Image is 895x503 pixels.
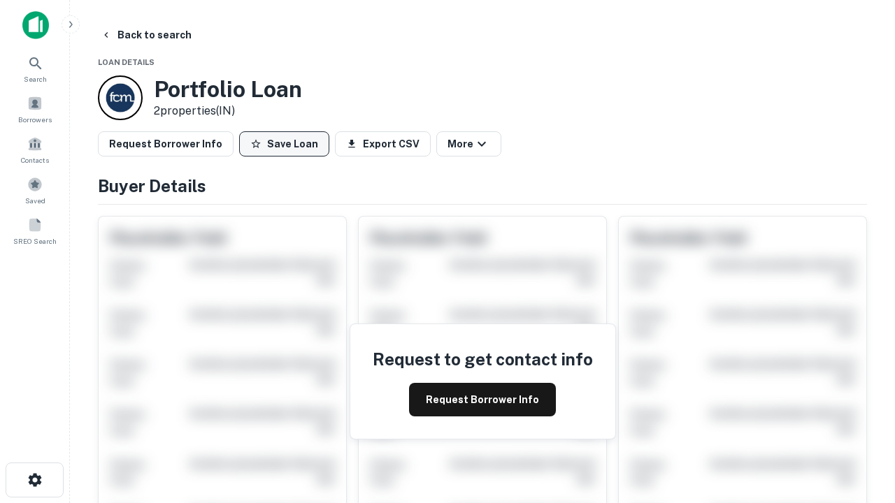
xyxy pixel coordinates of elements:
[98,173,867,198] h4: Buyer Details
[335,131,431,156] button: Export CSV
[4,171,66,209] a: Saved
[436,131,501,156] button: More
[373,347,593,372] h4: Request to get contact info
[239,131,329,156] button: Save Loan
[825,347,895,414] iframe: Chat Widget
[98,58,155,66] span: Loan Details
[95,22,197,48] button: Back to search
[4,131,66,168] a: Contacts
[13,235,57,247] span: SREO Search
[154,103,302,119] p: 2 properties (IN)
[409,383,556,416] button: Request Borrower Info
[18,114,52,125] span: Borrowers
[21,154,49,166] span: Contacts
[154,76,302,103] h3: Portfolio Loan
[4,90,66,128] a: Borrowers
[25,195,45,206] span: Saved
[98,131,234,156] button: Request Borrower Info
[4,212,66,249] a: SREO Search
[24,73,47,85] span: Search
[22,11,49,39] img: capitalize-icon.png
[4,50,66,87] a: Search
